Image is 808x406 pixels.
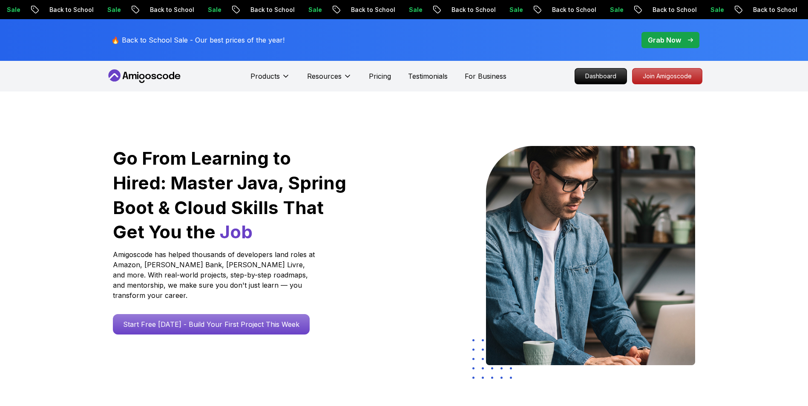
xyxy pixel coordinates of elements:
p: Sale [579,6,606,14]
p: Dashboard [575,69,627,84]
p: Sale [478,6,506,14]
img: hero [486,146,695,365]
p: Amigoscode has helped thousands of developers land roles at Amazon, [PERSON_NAME] Bank, [PERSON_N... [113,249,317,300]
a: For Business [465,71,506,81]
a: Join Amigoscode [632,68,702,84]
button: Resources [307,71,352,88]
p: 🔥 Back to School Sale - Our best prices of the year! [111,35,285,45]
p: Back to School [119,6,177,14]
p: Back to School [320,6,378,14]
p: Sale [679,6,707,14]
a: Start Free [DATE] - Build Your First Project This Week [113,314,310,335]
p: Back to School [722,6,780,14]
a: Testimonials [408,71,448,81]
a: Dashboard [575,68,627,84]
span: Job [220,221,253,243]
button: Products [250,71,290,88]
p: Back to School [18,6,76,14]
p: Products [250,71,280,81]
p: Sale [277,6,305,14]
p: Join Amigoscode [633,69,702,84]
p: Resources [307,71,342,81]
p: Grab Now [648,35,681,45]
p: Back to School [420,6,478,14]
p: Sale [76,6,104,14]
p: Sale [177,6,204,14]
p: Sale [780,6,807,14]
p: Back to School [621,6,679,14]
h1: Go From Learning to Hired: Master Java, Spring Boot & Cloud Skills That Get You the [113,146,348,244]
p: Back to School [219,6,277,14]
p: Back to School [521,6,579,14]
a: Pricing [369,71,391,81]
p: Sale [378,6,405,14]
